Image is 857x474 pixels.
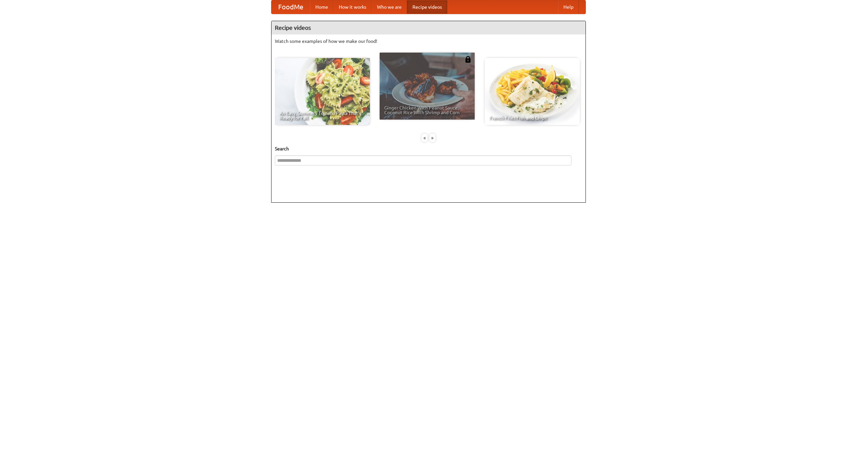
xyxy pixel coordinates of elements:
[407,0,447,14] a: Recipe videos
[271,21,586,35] h4: Recipe videos
[558,0,579,14] a: Help
[372,0,407,14] a: Who we are
[275,38,582,45] p: Watch some examples of how we make our food!
[271,0,310,14] a: FoodMe
[430,134,436,142] div: »
[275,58,370,125] a: An Easy, Summery Tomato Pasta That's Ready for Fall
[421,134,427,142] div: «
[465,56,471,63] img: 483408.png
[485,58,580,125] a: French Fries Fish and Chips
[310,0,333,14] a: Home
[280,111,365,120] span: An Easy, Summery Tomato Pasta That's Ready for Fall
[489,116,575,120] span: French Fries Fish and Chips
[333,0,372,14] a: How it works
[275,145,582,152] h5: Search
